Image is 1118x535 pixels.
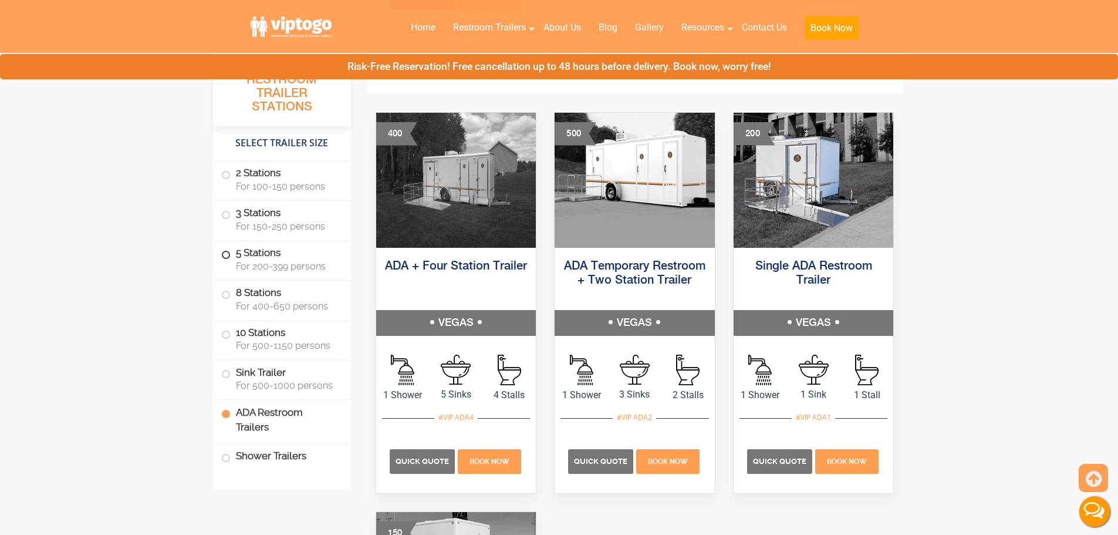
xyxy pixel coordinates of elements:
[236,340,337,351] span: For 500-1150 persons
[753,457,806,466] span: Quick Quote
[236,181,337,192] span: For 100-150 persons
[748,355,772,385] img: an icon of Shower
[590,15,626,41] a: Blog
[236,261,337,272] span: For 200-399 persons
[456,455,522,466] a: Book Now
[673,15,733,41] a: Resources
[236,221,337,232] span: For 150-250 persons
[747,455,814,466] a: Quick Quote
[213,56,351,126] h3: All Portable Restroom Trailer Stations
[221,321,343,357] label: 10 Stations
[840,388,894,402] span: 1 Stall
[626,15,673,41] a: Gallery
[755,260,872,287] a: Single ADA Restroom Trailer
[792,410,835,425] div: #VIP ADA1
[236,380,337,391] span: For 500-1000 persons
[221,400,343,440] label: ADA Restroom Trailers
[805,16,859,40] button: Book Now
[391,355,414,385] img: an icon of Shower
[535,15,590,41] a: About Us
[608,388,661,402] span: 3 Sinks
[1071,488,1118,535] button: Live Chat
[482,388,536,402] span: 4 Stalls
[734,388,787,402] span: 1 Shower
[564,260,705,287] a: ADA Temporary Restroom + Two Station Trailer
[506,59,763,83] h3: ADA Trailers
[796,15,867,47] a: Book Now
[734,113,894,248] img: Single ADA
[376,113,536,248] img: An outside photo of ADA + 4 Station Trailer
[221,161,343,197] label: 2 Stations
[787,388,840,402] span: 1 Sink
[470,457,509,466] span: Book Now
[568,455,635,466] a: Quick Quote
[221,241,343,277] label: 5 Stations
[676,355,700,385] img: an icon of stall
[620,355,650,385] img: an icon of sink
[402,15,444,41] a: Home
[376,310,536,336] h5: VEGAS
[396,457,449,466] span: Quick Quote
[385,260,527,272] a: ADA + Four Station Trailer
[555,122,596,146] div: 500
[813,455,880,466] a: Book Now
[570,355,593,385] img: an icon of Shower
[390,455,457,466] a: Quick Quote
[441,355,471,385] img: an icon of sink
[221,201,343,237] label: 3 Stations
[221,360,343,396] label: Sink Trailer
[221,444,343,469] label: Shower Trailers
[376,388,430,402] span: 1 Shower
[827,457,867,466] span: Book Now
[498,355,521,385] img: an icon of stall
[661,388,715,402] span: 2 Stalls
[221,281,343,317] label: 8 Stations
[376,122,417,146] div: 400
[444,15,535,41] a: Restroom Trailers
[648,457,688,466] span: Book Now
[855,355,879,385] img: an icon of stall
[734,310,894,336] h5: VEGAS
[799,355,829,385] img: an icon of sink
[574,457,627,466] span: Quick Quote
[635,455,701,466] a: Book Now
[613,410,656,425] div: #VIP ADA2
[429,388,482,402] span: 5 Sinks
[555,310,715,336] h5: VEGAS
[213,132,351,154] h4: Select Trailer Size
[733,15,796,41] a: Contact Us
[434,410,478,425] div: #VIP ADA4
[555,113,715,248] img: Three restrooms out of which one ADA, one female and one male
[236,301,337,312] span: For 400-650 persons
[734,122,775,146] div: 200
[555,388,608,402] span: 1 Shower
